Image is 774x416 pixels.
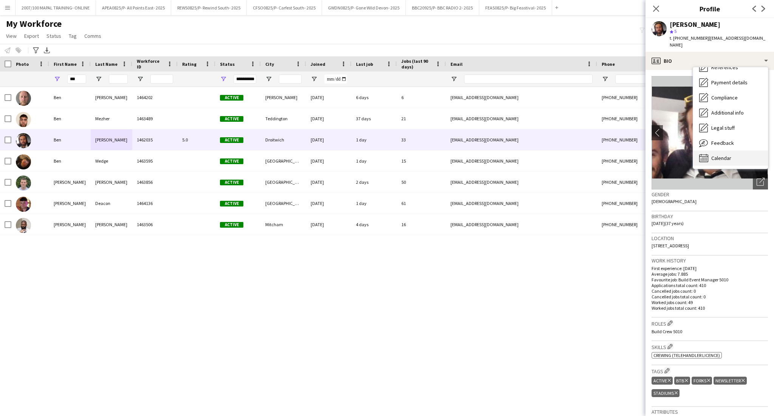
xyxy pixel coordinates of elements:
[220,158,243,164] span: Active
[66,31,80,41] a: Tag
[6,33,17,39] span: View
[670,21,720,28] div: [PERSON_NAME]
[132,129,178,150] div: 1462035
[602,61,615,67] span: Phone
[711,109,744,116] span: Additional info
[652,283,768,288] p: Applications total count: 410
[16,61,29,67] span: Photo
[652,329,682,334] span: Build Crew 5010
[674,28,676,34] span: 5
[16,218,31,233] img: Benvinda Berretta
[182,61,197,67] span: Rating
[646,52,774,70] div: Bio
[49,214,91,235] div: [PERSON_NAME]
[401,58,432,70] span: Jobs (last 90 days)
[261,193,306,214] div: [GEOGRAPHIC_DATA]
[261,108,306,129] div: Teddington
[652,343,768,351] h3: Skills
[652,271,768,277] p: Average jobs: 7.885
[711,140,734,146] span: Feedback
[306,151,351,171] div: [DATE]
[597,129,694,150] div: [PHONE_NUMBER]
[306,129,351,150] div: [DATE]
[652,389,680,397] div: Stadiums
[91,172,132,192] div: [PERSON_NAME]
[397,129,446,150] div: 33
[84,33,101,39] span: Comms
[446,214,597,235] div: [EMAIL_ADDRESS][DOMAIN_NAME]
[446,172,597,192] div: [EMAIL_ADDRESS][DOMAIN_NAME]
[351,129,397,150] div: 1 day
[49,151,91,171] div: Ben
[450,76,457,82] button: Open Filter Menu
[265,76,272,82] button: Open Filter Menu
[693,135,768,151] div: Feedback
[96,0,171,15] button: APEA0825/P- All Points East- 2025
[91,151,132,171] div: Wedge
[351,108,397,129] div: 37 days
[615,75,689,84] input: Phone Filter Input
[652,408,768,415] h3: Attributes
[279,75,302,84] input: City Filter Input
[171,0,247,15] button: REWS0825/P- Rewind South- 2025
[91,129,132,150] div: [PERSON_NAME]
[306,172,351,192] div: [DATE]
[220,116,243,122] span: Active
[16,133,31,148] img: Ben Turnbull
[753,174,768,189] div: Open photos pop-in
[306,87,351,108] div: [DATE]
[261,87,306,108] div: [PERSON_NAME]
[42,46,51,55] app-action-btn: Export XLSX
[693,75,768,90] div: Payment details
[132,214,178,235] div: 1463506
[49,129,91,150] div: Ben
[261,214,306,235] div: Mitcham
[446,151,597,171] div: [EMAIL_ADDRESS][DOMAIN_NAME]
[54,61,77,67] span: First Name
[351,87,397,108] div: 6 days
[220,61,235,67] span: Status
[446,129,597,150] div: [EMAIL_ADDRESS][DOMAIN_NAME]
[324,75,347,84] input: Joined Filter Input
[397,214,446,235] div: 16
[406,0,479,15] button: BBC20925/P- BBC RADIO 2- 2025
[711,64,738,71] span: References
[265,61,274,67] span: City
[351,151,397,171] div: 1 day
[351,193,397,214] div: 1 day
[3,31,20,41] a: View
[446,193,597,214] div: [EMAIL_ADDRESS][DOMAIN_NAME]
[652,265,768,271] p: First experience: [DATE]
[711,79,748,86] span: Payment details
[450,61,463,67] span: Email
[220,180,243,185] span: Active
[67,75,86,84] input: First Name Filter Input
[261,151,306,171] div: [GEOGRAPHIC_DATA]
[597,214,694,235] div: [PHONE_NUMBER]
[602,76,608,82] button: Open Filter Menu
[91,214,132,235] div: [PERSON_NAME]
[91,193,132,214] div: Deacon
[693,105,768,120] div: Additional info
[711,155,731,161] span: Calendar
[464,75,593,84] input: Email Filter Input
[150,75,173,84] input: Workforce ID Filter Input
[49,87,91,108] div: Ben
[81,31,104,41] a: Comms
[692,377,712,385] div: Forks
[597,193,694,214] div: [PHONE_NUMBER]
[69,33,77,39] span: Tag
[322,0,406,15] button: GWDN0825/P- Gone Wild Devon- 2025
[351,172,397,192] div: 2 days
[220,137,243,143] span: Active
[16,154,31,169] img: Ben Wedge
[220,76,227,82] button: Open Filter Menu
[31,46,40,55] app-action-btn: Advanced filters
[132,87,178,108] div: 1464202
[693,151,768,166] div: Calendar
[479,0,552,15] button: FEAS0825/P- Big Feastival- 2025
[397,87,446,108] div: 6
[693,120,768,135] div: Legal stuff
[597,87,694,108] div: [PHONE_NUMBER]
[137,76,144,82] button: Open Filter Menu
